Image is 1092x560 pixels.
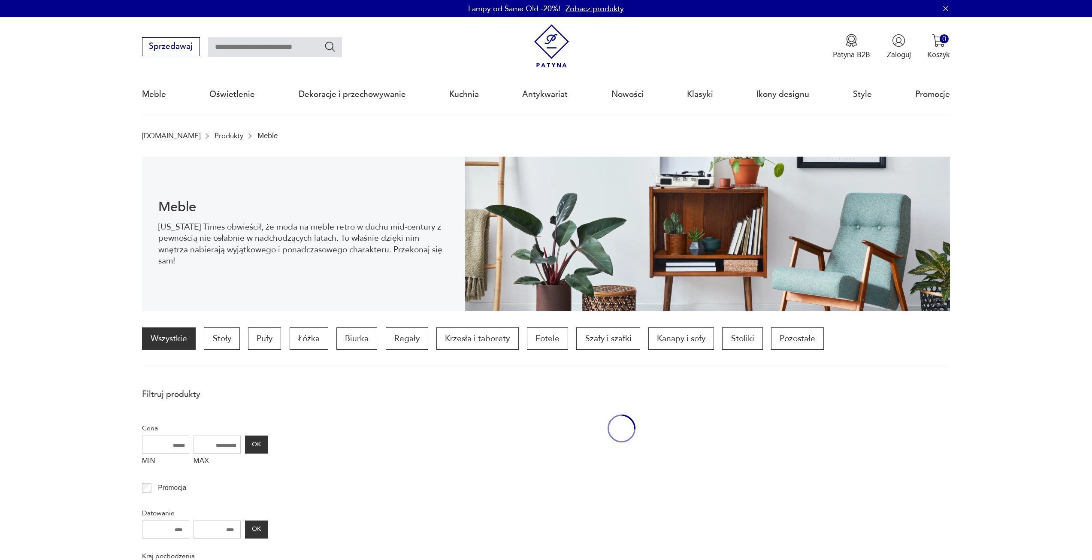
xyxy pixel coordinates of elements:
[336,327,377,350] a: Biurka
[756,75,809,114] a: Ikony designu
[932,34,945,47] img: Ikona koszyka
[887,50,911,60] p: Zaloguj
[436,327,518,350] a: Krzesła i taborety
[245,436,268,454] button: OK
[771,327,824,350] a: Pozostałe
[142,389,268,400] p: Filtruj produkty
[853,75,872,114] a: Style
[833,34,870,60] a: Ikona medaluPatyna B2B
[687,75,713,114] a: Klasyki
[915,75,950,114] a: Promocje
[290,327,328,350] a: Łóżka
[215,132,243,140] a: Produkty
[142,327,196,350] a: Wszystkie
[927,50,950,60] p: Koszyk
[522,75,568,114] a: Antykwariat
[648,327,714,350] a: Kanapy i sofy
[248,327,281,350] a: Pufy
[845,34,858,47] img: Ikona medalu
[142,423,268,434] p: Cena
[386,327,428,350] a: Regały
[324,40,336,53] button: Szukaj
[449,75,479,114] a: Kuchnia
[158,221,449,267] p: [US_STATE] Times obwieścił, że moda na meble retro w duchu mid-century z pewnością nie osłabnie w...
[142,454,189,470] label: MIN
[257,132,278,140] p: Meble
[566,3,624,14] a: Zobacz produkty
[892,34,905,47] img: Ikonka użytkownika
[530,24,573,68] img: Patyna - sklep z meblami i dekoracjami vintage
[158,201,449,213] h1: Meble
[833,34,870,60] button: Patyna B2B
[209,75,255,114] a: Oświetlenie
[465,157,950,311] img: Meble
[611,75,644,114] a: Nowości
[940,34,949,43] div: 0
[468,3,560,14] p: Lampy od Same Old -20%!
[142,132,200,140] a: [DOMAIN_NAME]
[142,44,200,51] a: Sprzedawaj
[142,75,166,114] a: Meble
[142,508,268,519] p: Datowanie
[527,327,568,350] a: Fotele
[722,327,762,350] a: Stoliki
[833,50,870,60] p: Patyna B2B
[299,75,406,114] a: Dekoracje i przechowywanie
[194,454,241,470] label: MAX
[887,34,911,60] button: Zaloguj
[142,37,200,56] button: Sprzedawaj
[158,482,186,493] p: Promocja
[576,327,640,350] a: Szafy i szafki
[927,34,950,60] button: 0Koszyk
[608,384,635,473] div: oval-loading
[245,521,268,539] button: OK
[204,327,239,350] a: Stoły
